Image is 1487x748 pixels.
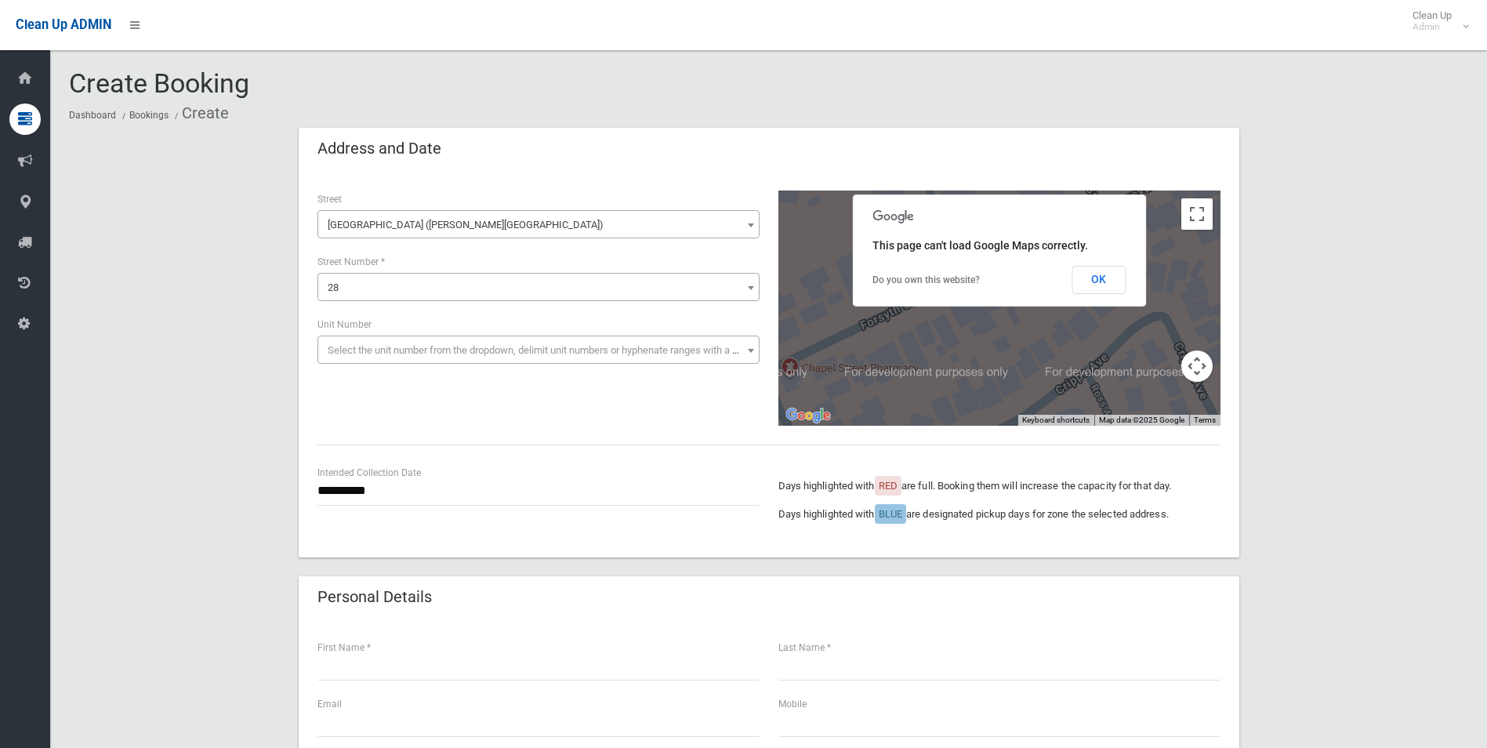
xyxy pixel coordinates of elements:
[129,110,169,121] a: Bookings
[1194,416,1216,424] a: Terms (opens in new tab)
[879,480,898,492] span: RED
[69,67,249,99] span: Create Booking
[299,582,451,612] header: Personal Details
[317,210,760,238] span: Lakemba Street (BELMORE 2192)
[782,405,834,426] a: Open this area in Google Maps (opens a new window)
[879,508,902,520] span: BLUE
[1072,266,1126,294] button: OK
[299,133,460,164] header: Address and Date
[872,274,980,285] a: Do you own this website?
[992,270,1024,309] div: 52 Forsyth Street, KINGSGROVE NSW 2208
[328,281,339,293] span: 28
[1022,415,1090,426] button: Keyboard shortcuts
[69,110,116,121] a: Dashboard
[1181,350,1213,382] button: Map camera controls
[321,277,756,299] span: 28
[778,477,1220,496] p: Days highlighted with are full. Booking them will increase the capacity for that day.
[1413,21,1452,33] small: Admin
[1099,416,1184,424] span: Map data ©2025 Google
[317,273,760,301] span: 28
[328,344,766,356] span: Select the unit number from the dropdown, delimit unit numbers or hyphenate ranges with a comma
[778,505,1220,524] p: Days highlighted with are designated pickup days for zone the selected address.
[1181,198,1213,230] button: Toggle fullscreen view
[1405,9,1467,33] span: Clean Up
[321,214,756,236] span: Lakemba Street (BELMORE 2192)
[782,405,834,426] img: Google
[171,99,229,128] li: Create
[872,239,1088,252] span: This page can't load Google Maps correctly.
[16,17,111,32] span: Clean Up ADMIN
